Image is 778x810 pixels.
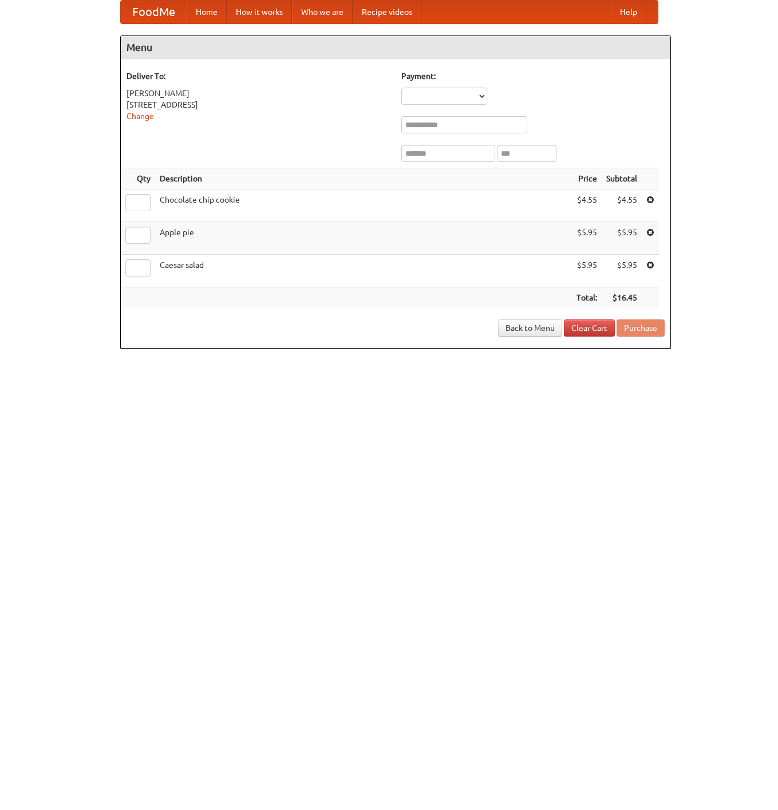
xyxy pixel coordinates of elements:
[127,99,390,110] div: [STREET_ADDRESS]
[121,1,187,23] a: FoodMe
[353,1,421,23] a: Recipe videos
[498,319,562,337] a: Back to Menu
[602,168,642,189] th: Subtotal
[155,255,572,287] td: Caesar salad
[572,255,602,287] td: $5.95
[572,222,602,255] td: $5.95
[187,1,227,23] a: Home
[121,36,670,59] h4: Menu
[602,287,642,309] th: $16.45
[155,168,572,189] th: Description
[227,1,292,23] a: How it works
[401,70,665,82] h5: Payment:
[127,88,390,99] div: [PERSON_NAME]
[611,1,646,23] a: Help
[572,287,602,309] th: Total:
[121,168,155,189] th: Qty
[155,189,572,222] td: Chocolate chip cookie
[572,189,602,222] td: $4.55
[602,255,642,287] td: $5.95
[602,222,642,255] td: $5.95
[572,168,602,189] th: Price
[127,70,390,82] h5: Deliver To:
[617,319,665,337] button: Purchase
[602,189,642,222] td: $4.55
[127,112,154,121] a: Change
[564,319,615,337] a: Clear Cart
[292,1,353,23] a: Who we are
[155,222,572,255] td: Apple pie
